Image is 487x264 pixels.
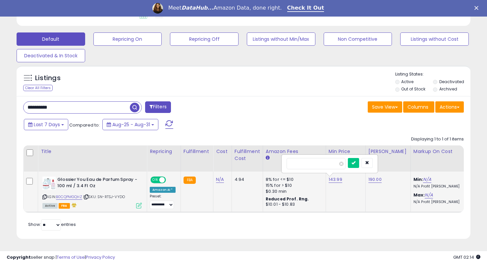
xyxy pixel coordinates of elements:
span: FBA [59,203,70,209]
div: Amazon AI * [150,187,176,193]
img: Profile image for Georgie [152,3,163,14]
button: Listings without Min/Max [247,32,315,46]
button: Aug-25 - Aug-31 [102,119,158,130]
div: Meet Amazon Data, done right. [168,5,282,11]
a: 143.99 [329,176,342,183]
span: Aug-25 - Aug-31 [112,121,150,128]
span: Show: entries [28,221,76,228]
span: Last 7 Days [34,121,60,128]
h5: Listings [35,74,61,83]
div: $0.30 min [266,188,321,194]
div: Clear All Filters [23,85,53,91]
a: 190.00 [368,176,382,183]
th: The percentage added to the cost of goods (COGS) that forms the calculator for Min & Max prices. [410,145,473,172]
a: N/A [216,176,224,183]
div: Repricing [150,148,178,155]
div: Title [41,148,144,155]
div: Close [474,6,481,10]
button: Default [17,32,85,46]
a: N/A [423,176,431,183]
button: Listings without Cost [400,32,469,46]
b: Min: [413,176,423,183]
div: Markup on Cost [413,148,471,155]
label: Deactivated [439,79,464,84]
a: N/A [425,192,433,198]
img: 31iA2dCnk9L._SL40_.jpg [42,177,56,190]
span: Compared to: [69,122,100,128]
div: Amazon Fees [266,148,323,155]
button: Columns [403,101,434,113]
small: Amazon Fees. [266,155,270,161]
div: 4.94 [235,177,258,183]
a: Privacy Policy [86,254,115,260]
label: Out of Stock [401,86,425,92]
span: ON [151,177,159,183]
span: All listings currently available for purchase on Amazon [42,203,58,209]
i: hazardous material [70,203,77,207]
button: Non Competitive [324,32,392,46]
button: Repricing On [93,32,162,46]
strong: Copyright [7,254,31,260]
label: Archived [439,86,457,92]
b: Glossier You Eau de Parfum Spray - 100 ml / 3.4 Fl Oz [57,177,138,190]
div: Min Price [329,148,363,155]
span: Columns [407,104,428,110]
i: DataHub... [182,5,214,11]
div: 15% for > $10 [266,183,321,188]
div: Preset: [150,194,176,209]
button: Save View [368,101,402,113]
div: seller snap | | [7,254,115,261]
div: Displaying 1 to 1 of 1 items [411,136,464,142]
div: 8% for <= $10 [266,177,321,183]
b: Reduced Prof. Rng. [266,196,309,202]
label: Active [401,79,413,84]
b: Max: [413,192,425,198]
div: Fulfillment [184,148,210,155]
div: Cost [216,148,229,155]
button: Filters [145,101,171,113]
div: Fulfillment Cost [235,148,260,162]
span: OFF [165,177,176,183]
p: N/A Profit [PERSON_NAME] [413,184,468,189]
span: 2025-09-8 02:14 GMT [453,254,480,260]
div: ASIN: [42,177,142,208]
p: N/A Profit [PERSON_NAME] [413,200,468,204]
a: Terms of Use [57,254,85,260]
span: | SKU: SN-RTSJ-VYDO [83,194,125,199]
button: Deactivated & In Stock [17,49,85,62]
div: $10.01 - $10.83 [266,202,321,207]
button: Actions [435,101,464,113]
div: [PERSON_NAME] [368,148,408,155]
button: Repricing Off [170,32,239,46]
a: Check It Out [287,5,324,12]
a: B0CQPMGQHZ [56,194,82,200]
small: FBA [184,177,196,184]
button: Last 7 Days [24,119,68,130]
p: Listing States: [395,71,471,78]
